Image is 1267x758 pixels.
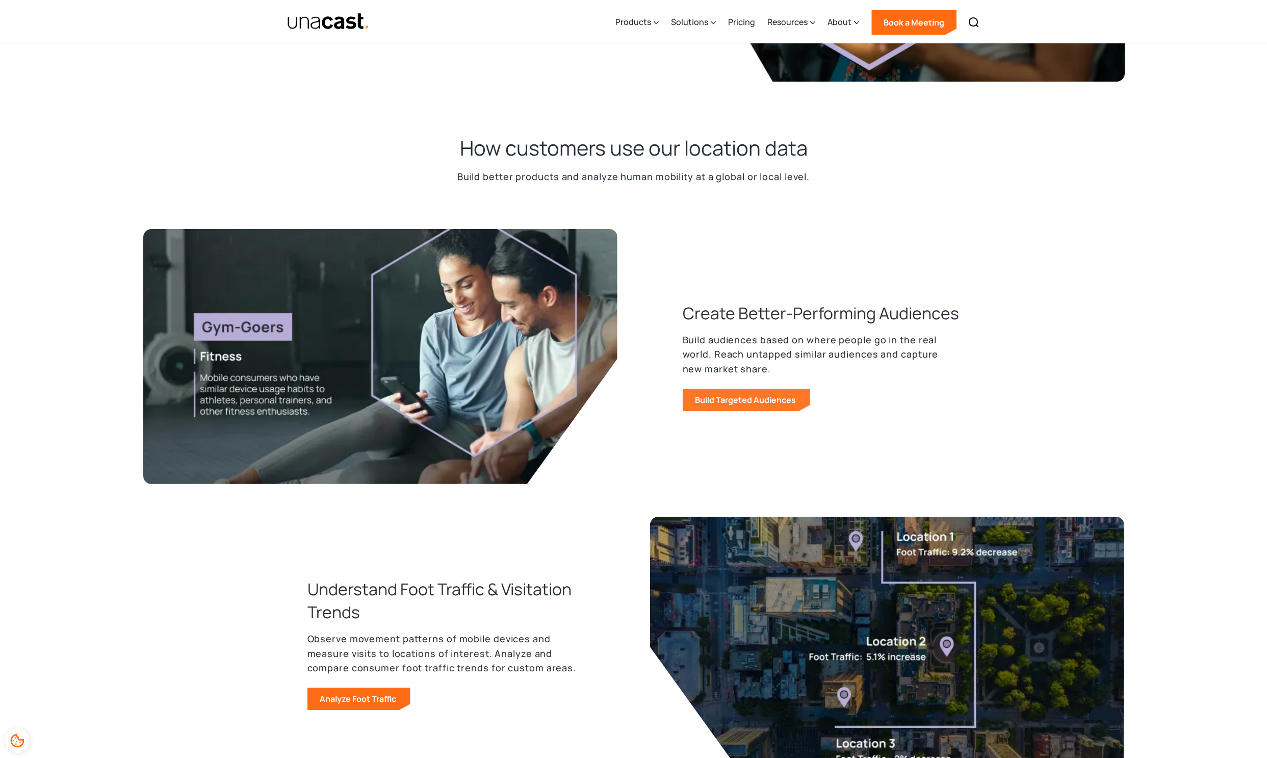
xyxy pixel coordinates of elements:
h3: Understand Foot Traffic & Visitation Trends [307,578,585,623]
a: Build Targeted Audiences [683,389,810,411]
div: About [828,16,851,28]
a: Book a Meeting [871,10,956,35]
div: Resources [767,2,815,43]
h2: How customers use our location data [460,135,808,161]
div: Products [615,2,659,43]
img: Unacast text logo [287,13,370,31]
p: Build audiences based on where people go in the real world. Reach untapped similar audiences and ... [683,333,960,376]
p: Build better products and analyze human mobility at a global or local level. [457,169,810,184]
img: Man and Woman at a gym, looking at the woman's phone. There is demographic data overlaid on top o... [143,229,617,484]
p: Observe movement patterns of mobile devices and measure visits to locations of interest. Analyze ... [307,631,585,675]
img: Search icon [968,16,980,29]
div: Resources [767,16,808,28]
div: About [828,2,859,43]
div: Cookie Preferences [5,728,30,753]
div: Solutions [671,16,708,28]
a: Pricing [728,2,755,43]
a: home [287,13,370,31]
a: Analyze Foot Traffic [307,688,410,710]
h3: Create Better-Performing Audiences [683,302,959,324]
div: Products [615,16,651,28]
div: Solutions [671,2,716,43]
